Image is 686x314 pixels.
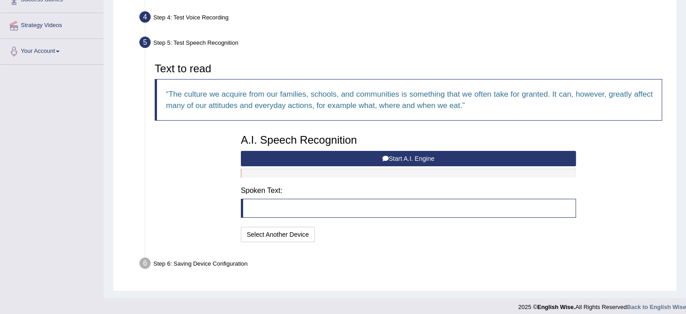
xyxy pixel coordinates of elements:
[627,304,686,310] a: Back to English Wise
[135,34,672,54] div: Step 5: Test Speech Recognition
[537,304,575,310] strong: English Wise.
[155,63,662,75] h3: Text to read
[241,134,576,146] h3: A.I. Speech Recognition
[0,13,103,36] a: Strategy Videos
[0,39,103,61] a: Your Account
[518,298,686,311] div: 2025 © All Rights Reserved
[166,90,653,110] q: The culture we acquire from our families, schools, and communities is something that we often tak...
[241,151,576,166] button: Start A.I. Engine
[135,255,672,275] div: Step 6: Saving Device Configuration
[241,227,315,242] button: Select Another Device
[135,9,672,28] div: Step 4: Test Voice Recording
[241,187,576,195] h4: Spoken Text:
